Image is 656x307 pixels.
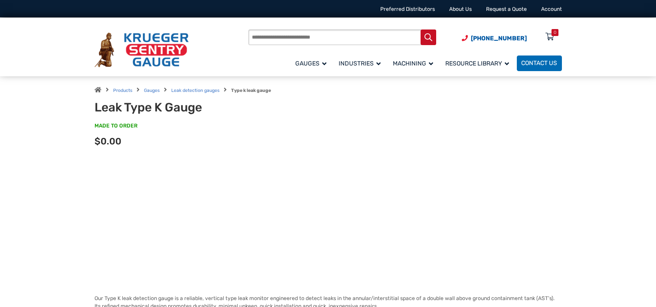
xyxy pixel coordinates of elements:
img: Krueger Sentry Gauge [95,33,189,67]
span: Industries [339,60,381,67]
a: Preferred Distributors [380,6,435,12]
a: Machining [388,54,441,72]
a: Gauges [291,54,334,72]
a: Industries [334,54,388,72]
a: Products [113,88,132,93]
span: Resource Library [445,60,509,67]
a: Request a Quote [486,6,527,12]
a: Phone Number (920) 434-8860 [462,34,527,43]
h1: Leak Type K Gauge [95,100,281,115]
a: Contact Us [517,56,562,71]
span: Machining [393,60,433,67]
div: 0 [554,29,556,36]
a: Leak detection gauges [171,88,219,93]
span: $0.00 [95,136,121,147]
a: Resource Library [441,54,517,72]
span: [PHONE_NUMBER] [471,35,527,42]
span: Contact Us [521,60,557,67]
a: Account [541,6,562,12]
span: Gauges [295,60,326,67]
a: Gauges [144,88,160,93]
span: MADE TO ORDER [95,122,137,130]
a: About Us [449,6,472,12]
strong: Type k leak gauge [231,88,271,93]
